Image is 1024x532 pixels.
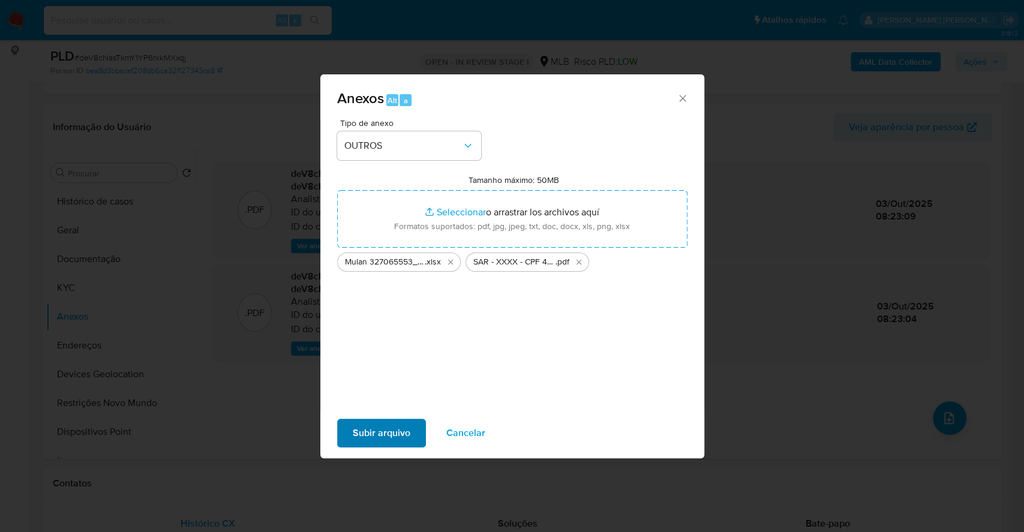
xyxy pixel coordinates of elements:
button: OUTROS [337,131,481,160]
span: Cancelar [446,420,485,446]
span: .xlsx [425,256,441,268]
span: Anexos [337,88,384,109]
button: Subir arquivo [337,419,426,447]
span: OUTROS [344,140,462,152]
button: Eliminar SAR - XXXX - CPF 44447927870 - IGOR SOUZA PINA - Documentos Google.pdf [572,255,586,269]
ul: Archivos seleccionados [337,248,687,272]
span: Mulan 327065553_2025_10_02_11_39_41 [345,256,425,268]
button: Cancelar [431,419,501,447]
span: .pdf [555,256,569,268]
span: Subir arquivo [353,420,410,446]
button: Eliminar Mulan 327065553_2025_10_02_11_39_41.xlsx [443,255,458,269]
span: Alt [388,95,397,106]
label: Tamanho máximo: 50MB [469,175,559,185]
button: Cerrar [677,92,687,103]
span: SAR - XXXX - CPF 44447927870 - [PERSON_NAME] - Documentos Google [473,256,555,268]
span: a [404,95,408,106]
span: Tipo de anexo [340,119,484,127]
